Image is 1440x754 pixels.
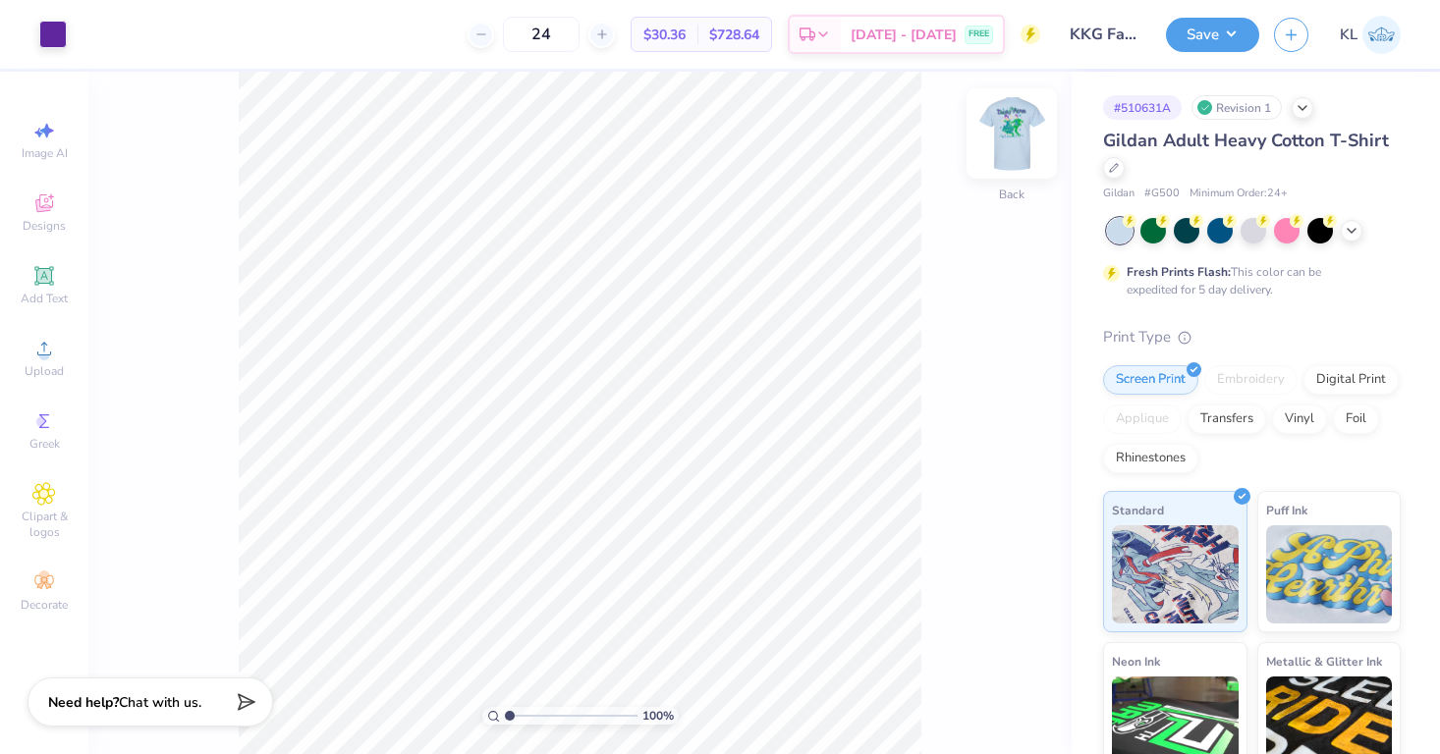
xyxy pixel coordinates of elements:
[21,291,68,306] span: Add Text
[22,145,68,161] span: Image AI
[119,693,201,712] span: Chat with us.
[1188,404,1266,434] div: Transfers
[999,186,1025,203] div: Back
[1340,16,1401,54] a: KL
[10,509,79,540] span: Clipart & logos
[23,218,66,234] span: Designs
[1103,444,1198,473] div: Rhinestones
[1112,525,1239,623] img: Standard
[21,597,68,613] span: Decorate
[1055,15,1151,54] input: Untitled Design
[642,707,674,725] span: 100 %
[851,25,957,45] span: [DATE] - [DATE]
[1103,326,1401,349] div: Print Type
[1191,95,1282,120] div: Revision 1
[709,25,759,45] span: $728.64
[1266,525,1393,623] img: Puff Ink
[503,17,580,52] input: – –
[1103,404,1182,434] div: Applique
[969,27,989,41] span: FREE
[1103,95,1182,120] div: # 510631A
[1127,264,1231,280] strong: Fresh Prints Flash:
[1340,24,1357,46] span: KL
[1204,365,1298,395] div: Embroidery
[1112,651,1160,672] span: Neon Ink
[1103,129,1389,152] span: Gildan Adult Heavy Cotton T-Shirt
[1127,263,1368,298] div: This color can be expedited for 5 day delivery.
[1103,365,1198,395] div: Screen Print
[1362,16,1401,54] img: Katelyn Lizano
[48,693,119,712] strong: Need help?
[1333,404,1379,434] div: Foil
[29,436,60,452] span: Greek
[1272,404,1327,434] div: Vinyl
[1266,651,1382,672] span: Metallic & Glitter Ink
[1190,186,1288,202] span: Minimum Order: 24 +
[972,94,1051,173] img: Back
[1266,500,1307,520] span: Puff Ink
[1144,186,1180,202] span: # G500
[643,25,686,45] span: $30.36
[1303,365,1399,395] div: Digital Print
[1112,500,1164,520] span: Standard
[1103,186,1135,202] span: Gildan
[25,363,64,379] span: Upload
[1166,18,1259,52] button: Save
